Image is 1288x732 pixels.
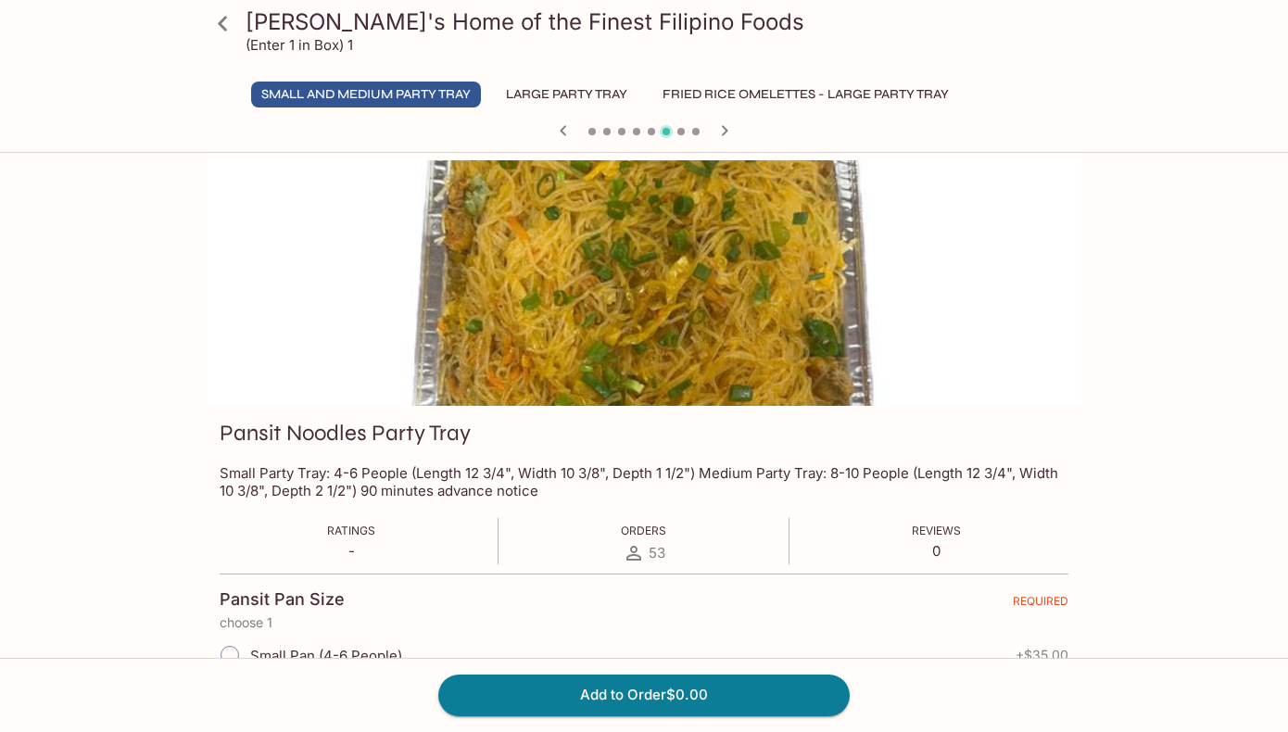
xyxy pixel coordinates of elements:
p: (Enter 1 in Box) 1 [246,36,353,54]
div: Pansit Noodles Party Tray [207,160,1081,406]
span: REQUIRED [1013,594,1068,615]
p: Small Party Tray: 4-6 People (Length 12 3/4", Width 10 3/8", Depth 1 1/2") Medium Party Tray: 8-1... [220,464,1068,499]
button: Add to Order$0.00 [438,675,850,715]
button: Fried Rice Omelettes - Large Party Tray [652,82,959,107]
p: - [327,542,375,560]
h3: Pansit Noodles Party Tray [220,419,471,448]
p: 0 [912,542,961,560]
span: 53 [649,544,665,562]
span: Orders [621,524,666,537]
button: Large Party Tray [496,82,638,107]
span: Small Pan (4-6 People) [250,647,402,664]
span: + $35.00 [1016,648,1068,663]
span: Reviews [912,524,961,537]
h4: Pansit Pan Size [220,589,345,610]
span: Ratings [327,524,375,537]
p: choose 1 [220,615,1068,630]
button: Small and Medium Party Tray [251,82,481,107]
h3: [PERSON_NAME]'s Home of the Finest Filipino Foods [246,7,1074,36]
